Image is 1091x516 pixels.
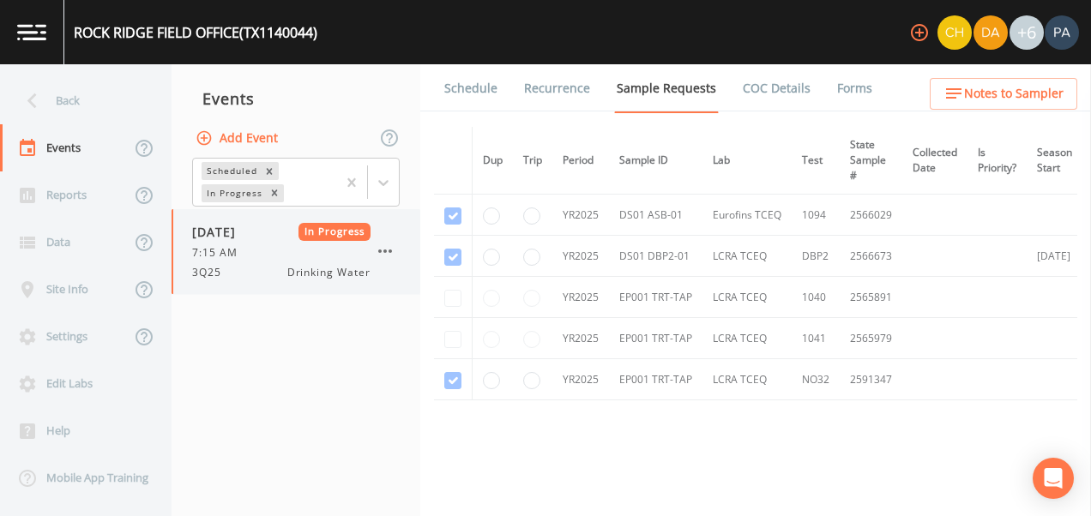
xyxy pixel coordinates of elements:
[1010,15,1044,50] div: +6
[840,236,902,277] td: 2566673
[287,265,371,280] span: Drinking Water
[702,318,792,359] td: LCRA TCEQ
[702,277,792,318] td: LCRA TCEQ
[835,64,875,112] a: Forms
[702,359,792,400] td: LCRA TCEQ
[172,77,420,120] div: Events
[192,123,285,154] button: Add Event
[902,127,967,195] th: Collected Date
[840,127,902,195] th: State Sample #
[609,277,702,318] td: EP001 TRT-TAP
[702,195,792,236] td: Eurofins TCEQ
[265,184,284,202] div: Remove In Progress
[702,236,792,277] td: LCRA TCEQ
[552,359,609,400] td: YR2025
[609,236,702,277] td: DS01 DBP2-01
[973,15,1008,50] img: a84961a0472e9debc750dd08a004988d
[192,245,248,261] span: 7:15 AM
[473,127,514,195] th: Dup
[609,195,702,236] td: DS01 ASB-01
[792,195,840,236] td: 1094
[840,359,902,400] td: 2591347
[792,127,840,195] th: Test
[973,15,1009,50] div: David Weber
[513,127,552,195] th: Trip
[937,15,972,50] img: c74b8b8b1c7a9d34f67c5e0ca157ed15
[930,78,1077,110] button: Notes to Sampler
[172,209,420,295] a: [DATE]In Progress7:15 AM3Q25Drinking Water
[1027,236,1082,277] td: [DATE]
[964,83,1064,105] span: Notes to Sampler
[792,359,840,400] td: NO32
[792,318,840,359] td: 1041
[202,162,260,180] div: Scheduled
[552,236,609,277] td: YR2025
[442,64,500,112] a: Schedule
[1045,15,1079,50] img: b17d2fe1905336b00f7c80abca93f3e1
[840,277,902,318] td: 2565891
[840,195,902,236] td: 2566029
[840,318,902,359] td: 2565979
[552,318,609,359] td: YR2025
[202,184,265,202] div: In Progress
[298,223,371,241] span: In Progress
[552,277,609,318] td: YR2025
[792,236,840,277] td: DBP2
[792,277,840,318] td: 1040
[702,127,792,195] th: Lab
[1033,458,1074,499] div: Open Intercom Messenger
[609,318,702,359] td: EP001 TRT-TAP
[74,22,317,43] div: ROCK RIDGE FIELD OFFICE (TX1140044)
[260,162,279,180] div: Remove Scheduled
[521,64,593,112] a: Recurrence
[967,127,1027,195] th: Is Priority?
[552,195,609,236] td: YR2025
[1027,127,1082,195] th: Season Start
[552,127,609,195] th: Period
[937,15,973,50] div: Charles Medina
[17,24,46,40] img: logo
[614,64,719,113] a: Sample Requests
[609,127,702,195] th: Sample ID
[192,223,248,241] span: [DATE]
[740,64,813,112] a: COC Details
[192,265,232,280] span: 3Q25
[609,359,702,400] td: EP001 TRT-TAP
